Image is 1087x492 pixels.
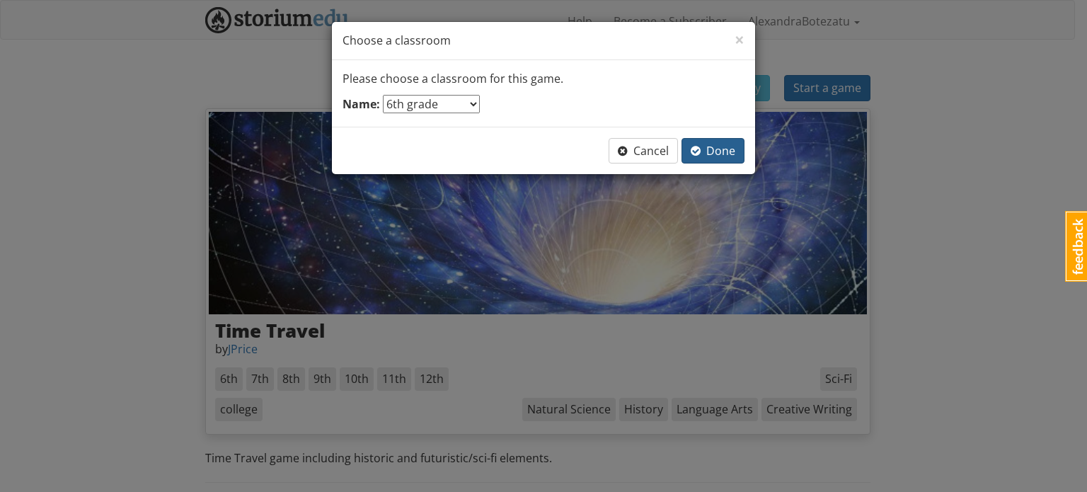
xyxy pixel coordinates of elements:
span: × [735,28,744,51]
span: Done [691,143,735,159]
label: Name: [343,96,380,113]
div: Choose a classroom [332,22,755,60]
p: Please choose a classroom for this game. [343,71,744,87]
button: Done [681,138,744,164]
span: Cancel [618,143,669,159]
button: Cancel [609,138,678,164]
